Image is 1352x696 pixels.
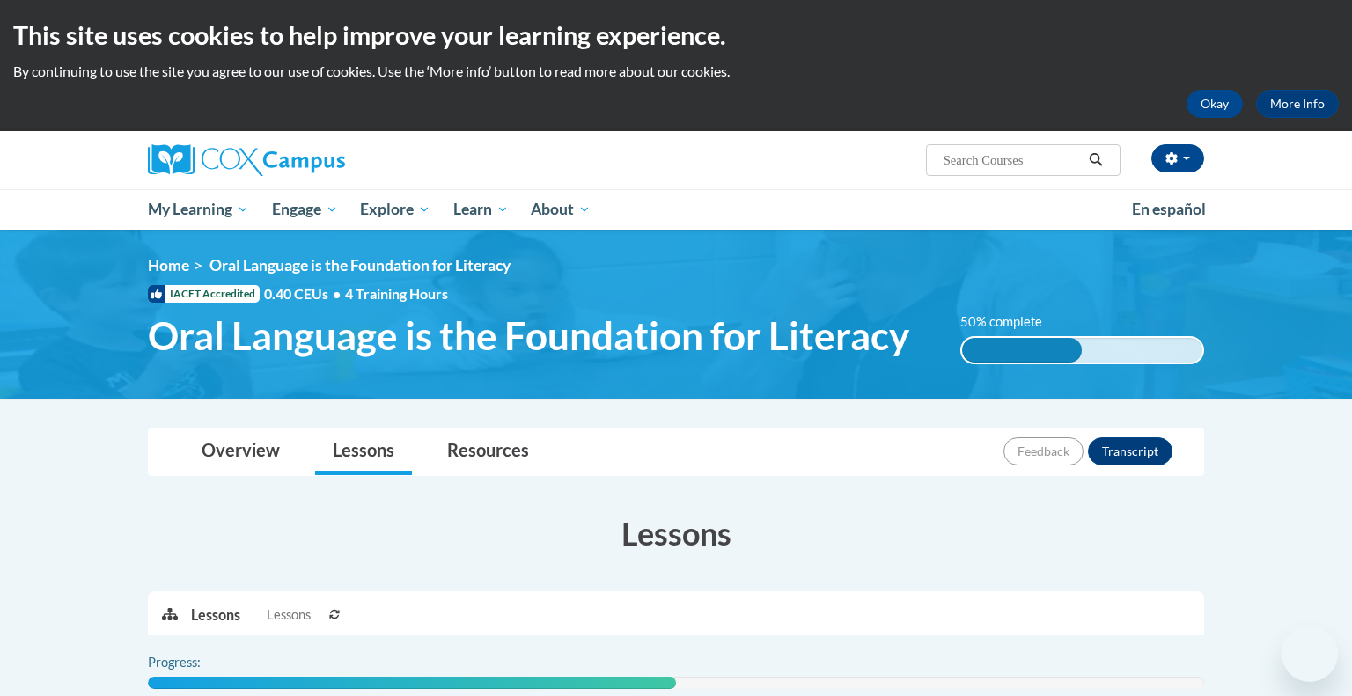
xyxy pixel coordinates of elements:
[13,62,1339,81] p: By continuing to use the site you agree to our use of cookies. Use the ‘More info’ button to read...
[272,199,338,220] span: Engage
[1088,437,1172,465] button: Transcript
[333,285,341,302] span: •
[209,256,511,275] span: Oral Language is the Foundation for Literacy
[1282,626,1338,682] iframe: Button to launch messaging window
[360,199,430,220] span: Explore
[962,338,1083,363] div: 50% complete
[1187,90,1243,118] button: Okay
[1151,144,1204,172] button: Account Settings
[121,189,1231,230] div: Main menu
[267,605,311,625] span: Lessons
[148,256,189,275] a: Home
[942,150,1083,171] input: Search Courses
[345,285,448,302] span: 4 Training Hours
[264,284,345,304] span: 0.40 CEUs
[136,189,261,230] a: My Learning
[349,189,442,230] a: Explore
[531,199,591,220] span: About
[442,189,520,230] a: Learn
[148,653,249,672] label: Progress:
[960,312,1062,332] label: 50% complete
[430,429,547,475] a: Resources
[184,429,298,475] a: Overview
[453,199,509,220] span: Learn
[1256,90,1339,118] a: More Info
[315,429,412,475] a: Lessons
[261,189,349,230] a: Engage
[13,18,1339,53] h2: This site uses cookies to help improve your learning experience.
[1003,437,1084,465] button: Feedback
[148,312,909,359] span: Oral Language is the Foundation for Literacy
[148,511,1204,555] h3: Lessons
[520,189,603,230] a: About
[1121,191,1217,228] a: En español
[148,285,260,303] span: IACET Accredited
[1132,200,1206,218] span: En español
[148,144,482,176] a: Cox Campus
[148,199,249,220] span: My Learning
[191,605,240,625] p: Lessons
[148,144,345,176] img: Cox Campus
[1083,150,1109,171] button: Search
